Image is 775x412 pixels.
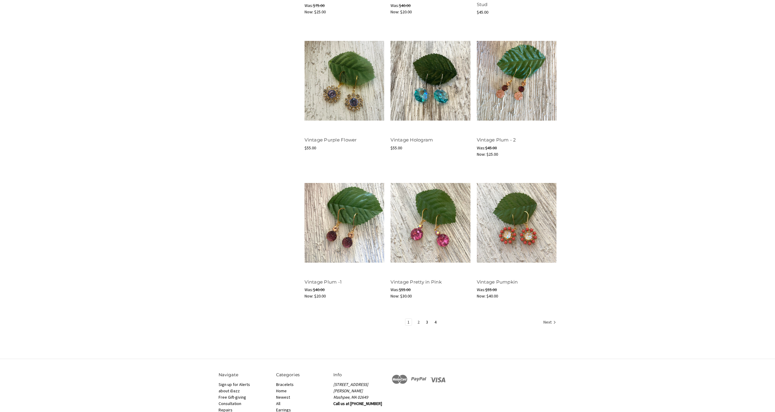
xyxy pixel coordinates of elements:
[313,3,325,8] span: $75.00
[541,319,556,327] a: Next
[485,145,497,151] span: $45.00
[486,293,498,299] span: $40.00
[305,293,313,299] span: Now:
[333,381,384,400] address: [STREET_ADDRESS][PERSON_NAME] Mashpee, MA 02649
[305,279,341,285] a: Vintage Plum -1
[276,394,290,400] a: Newest
[391,9,399,15] span: Now:
[400,9,412,15] span: $20.00
[305,28,384,133] a: Vintage Purple Flower
[477,279,518,285] a: Vintage Pumpkin
[400,293,412,299] span: $30.00
[391,170,470,275] a: Vintage Pretty in Pink
[424,319,430,325] a: Page 3 of 4
[305,170,384,275] a: Vintage Plum -1
[399,287,411,292] span: $55.00
[405,319,412,325] a: Page 1 of 4
[314,293,326,299] span: $20.00
[391,2,470,9] div: Was:
[305,137,357,143] a: Vintage Purple Flower
[305,2,384,9] div: Was:
[391,287,470,293] div: Was:
[391,137,433,143] a: Vintage Hologram
[305,145,316,151] span: $55.00
[477,287,556,293] div: Was:
[391,41,470,121] img: Vintage Hologram
[477,41,556,121] img: Vintage Plum - 2
[477,28,556,133] a: Vintage Plum - 2
[477,9,488,15] span: $45.00
[485,287,497,292] span: $55.00
[219,388,240,394] a: about iDazz
[333,372,384,378] h5: Info
[305,318,556,327] nav: pagination
[477,137,516,143] a: Vintage Plum - 2
[305,287,384,293] div: Was:
[477,151,486,157] span: Now:
[276,401,280,406] a: All
[391,145,402,151] span: $55.00
[477,170,556,275] a: Vintage Pumpkin
[477,145,556,151] div: Was:
[391,183,470,263] img: Vintage Pretty in Pink
[305,183,384,263] img: Vintage Plum -1
[477,183,556,263] img: Vintage Pumpkin
[391,28,470,133] a: Vintage Hologram
[399,3,411,8] span: $40.00
[305,41,384,121] img: Vintage Purple Flower
[219,394,246,406] a: Free Gift-giving Consultation
[305,9,313,15] span: Now:
[219,372,270,378] h5: Navigate
[391,293,399,299] span: Now:
[432,319,439,325] a: Page 4 of 4
[314,9,326,15] span: $25.00
[276,372,327,378] h5: Categories
[276,388,287,394] a: Home
[477,293,486,299] span: Now:
[486,151,498,157] span: $25.00
[219,382,250,387] a: Sign up for Alerts
[391,279,442,285] a: Vintage Pretty in Pink
[333,401,382,406] strong: Call us at [PHONE_NUMBER]
[276,382,294,387] a: Bracelets
[313,287,325,292] span: $40.00
[415,319,422,325] a: Page 2 of 4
